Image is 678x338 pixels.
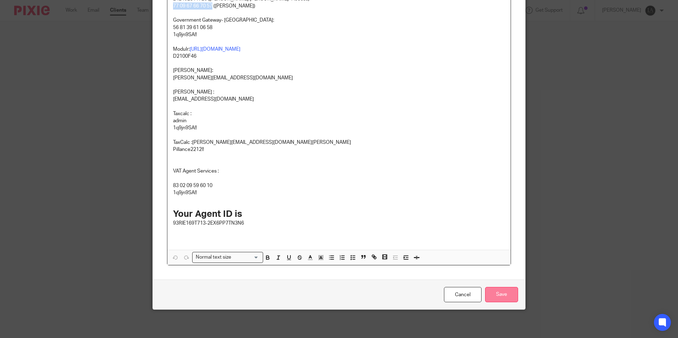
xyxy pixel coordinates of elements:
p: 93RIE169T713-2EX6PP7TN3N6 [173,220,505,227]
p: Taxcalc : [173,110,505,117]
p: 1q9jn9SA!! [173,189,505,204]
a: [URL][DOMAIN_NAME] [190,47,240,52]
span: Normal text size [194,254,233,261]
p: admin 1q9jn9SA!! [173,117,505,132]
p: TaxCalc :[PERSON_NAME][EMAIL_ADDRESS][DOMAIN_NAME][PERSON_NAME] Pillance2212!! [173,139,505,153]
p: Modulr: [173,46,505,53]
p: D2100F46 [173,53,505,60]
strong: Your Agent ID is [173,209,242,219]
p: [PERSON_NAME][EMAIL_ADDRESS][DOMAIN_NAME] [173,74,505,81]
p: [PERSON_NAME]: [173,67,505,74]
p: [EMAIL_ADDRESS][DOMAIN_NAME] [173,96,505,103]
p: VAT Agent Services : [173,168,505,175]
input: Save [485,287,518,302]
p: 56 81 39 61 06 58 [173,24,505,31]
p: 83 02 09 59 60 10 [173,182,505,189]
div: Search for option [192,252,263,263]
p: 1q9jn9SA!! [173,31,505,38]
p: [PERSON_NAME] : [173,89,505,96]
input: Search for option [233,254,259,261]
a: Cancel [444,287,482,302]
p: Government Gateway- [GEOGRAPHIC_DATA]: [173,17,505,24]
